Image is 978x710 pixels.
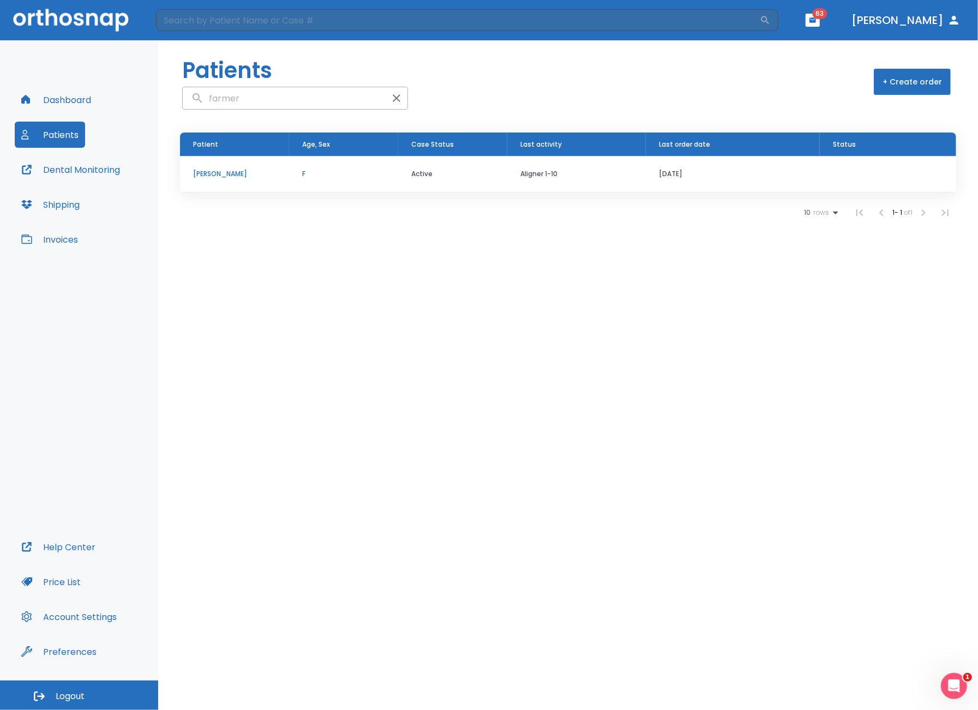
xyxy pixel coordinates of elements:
span: Last activity [520,140,562,149]
button: Dashboard [15,87,98,113]
p: F [302,169,385,179]
span: Age, Sex [302,140,330,149]
span: 63 [813,8,827,19]
img: Orthosnap [13,9,129,31]
button: Invoices [15,226,85,252]
button: [PERSON_NAME] [847,10,965,30]
iframe: Intercom live chat [941,673,967,699]
button: Patients [15,122,85,148]
button: Help Center [15,534,102,560]
span: 10 [804,209,811,216]
span: Status [833,140,856,149]
span: of 1 [904,208,913,217]
p: [PERSON_NAME] [193,169,276,179]
button: Dental Monitoring [15,157,127,183]
button: + Create order [874,69,951,95]
span: rows [811,209,829,216]
td: Aligner 1-10 [507,156,646,192]
span: Patient [193,140,218,149]
button: Price List [15,569,87,595]
input: Search by Patient Name or Case # [156,9,760,31]
span: Last order date [659,140,710,149]
input: search [183,88,386,109]
button: Preferences [15,639,103,665]
span: 1 - 1 [892,208,904,217]
button: Account Settings [15,604,123,630]
span: 1 [963,673,972,682]
span: Logout [56,690,85,702]
td: [DATE] [646,156,820,192]
span: Case Status [411,140,454,149]
td: Active [398,156,507,192]
h1: Patients [182,54,272,87]
button: Shipping [15,191,86,218]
